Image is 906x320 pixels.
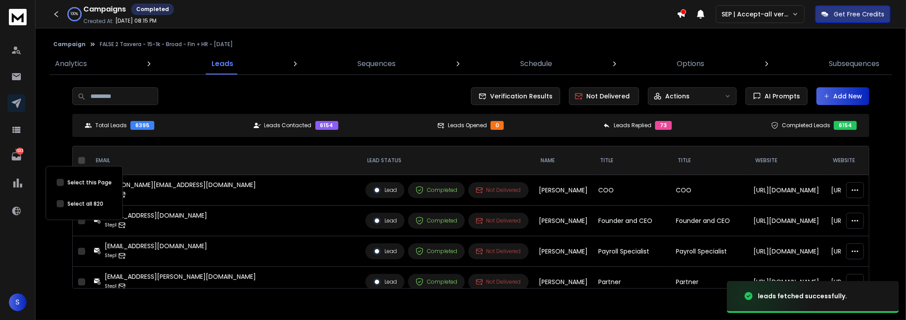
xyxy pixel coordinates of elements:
p: Created At: [83,18,114,25]
div: Not Delivered [476,217,521,224]
button: S [9,293,27,311]
td: [URL][DOMAIN_NAME] [826,206,904,236]
button: Add New [816,87,869,105]
th: title [671,146,749,175]
div: Lead [373,247,397,255]
a: Subsequences [824,53,885,74]
a: Schedule [515,53,557,74]
a: Leads [206,53,239,74]
th: LEAD STATUS [360,146,534,175]
div: [EMAIL_ADDRESS][DOMAIN_NAME] [105,242,207,250]
p: Leads Opened [448,122,487,129]
th: NAME [534,146,593,175]
div: leads fetched successfully. [758,292,847,300]
p: Analytics [55,59,87,69]
td: [URL][DOMAIN_NAME] [749,206,826,236]
h1: Campaigns [83,4,126,15]
div: [EMAIL_ADDRESS][PERSON_NAME][DOMAIN_NAME] [105,272,256,281]
div: Completed [416,186,457,194]
div: 6154 [315,121,338,130]
th: EMAIL [89,146,360,175]
th: Title [593,146,671,175]
td: Payroll Specialist [671,236,749,267]
p: Get Free Credits [834,10,884,19]
div: 0 [490,121,504,130]
div: 73 [655,121,672,130]
p: 1533 [16,148,24,155]
div: Not Delivered [476,187,521,194]
p: 100 % [71,12,78,17]
div: Completed [416,217,457,225]
div: Lead [373,278,397,286]
span: AI Prompts [761,92,800,101]
a: Analytics [50,53,92,74]
p: Leads Contacted [264,122,312,129]
a: Options [671,53,710,74]
label: Select all 820 [67,200,103,207]
td: [URL][DOMAIN_NAME] [749,267,826,297]
div: 6395 [130,121,154,130]
p: Actions [665,92,690,101]
p: Subsequences [829,59,879,69]
td: Partner [593,267,671,297]
div: Completed [416,247,457,255]
p: Sequences [358,59,396,69]
a: Sequences [353,53,401,74]
td: [URL][DOMAIN_NAME] [826,267,904,297]
img: logo [9,9,27,25]
td: Payroll Specialist [593,236,671,267]
td: Founder and CEO [671,206,749,236]
td: [URL][DOMAIN_NAME] [749,236,826,267]
p: Step 1 [105,251,117,260]
td: COO [671,175,749,206]
p: Not Delivered [586,92,630,101]
p: Total Leads [95,122,127,129]
td: [URL][DOMAIN_NAME] [826,236,904,267]
th: Website [749,146,826,175]
div: Lead [373,217,397,225]
div: [EMAIL_ADDRESS][DOMAIN_NAME] [105,211,207,220]
button: Get Free Credits [815,5,890,23]
td: [PERSON_NAME] [534,206,593,236]
td: [URL][DOMAIN_NAME] [826,175,904,206]
div: Completed [131,4,174,15]
div: Not Delivered [476,278,521,285]
td: Founder and CEO [593,206,671,236]
div: Lead [373,186,397,194]
p: Step 1 [105,282,117,291]
td: Partner [671,267,749,297]
td: [PERSON_NAME] [534,267,593,297]
td: [PERSON_NAME] [534,236,593,267]
button: Campaign [53,41,86,48]
div: Not Delivered [476,248,521,255]
th: website [826,146,904,175]
p: Leads Replied [614,122,651,129]
p: [DATE] 08:15 PM [115,17,157,24]
p: Completed Leads [782,122,830,129]
td: [URL][DOMAIN_NAME] [749,175,826,206]
div: Completed [416,278,457,286]
div: 6154 [834,121,857,130]
p: SEP | Accept-all verifications [722,10,792,19]
td: [PERSON_NAME] [534,175,593,206]
div: [PERSON_NAME][EMAIL_ADDRESS][DOMAIN_NAME] [105,180,256,189]
a: 1533 [8,148,25,165]
p: Options [677,59,704,69]
button: AI Prompts [745,87,808,105]
p: FALSE 2 Taxvera - 15-1k - Broad - Fin + HR - [DATE] [100,41,233,48]
span: Verification Results [486,92,553,101]
p: Leads [212,59,233,69]
p: Step 1 [105,221,117,230]
td: COO [593,175,671,206]
button: Verification Results [471,87,560,105]
label: Select this Page [67,179,112,186]
p: Schedule [520,59,552,69]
